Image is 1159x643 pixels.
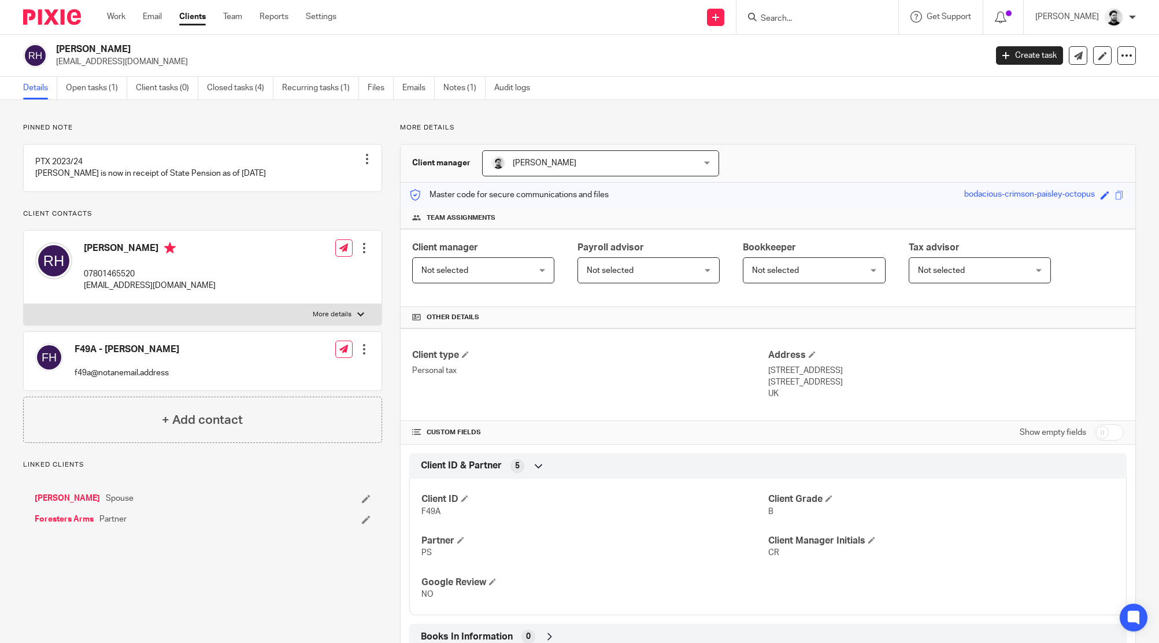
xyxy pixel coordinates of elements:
p: UK [768,388,1124,400]
span: Get Support [927,13,971,21]
a: Files [368,77,394,99]
a: Notes (1) [443,77,486,99]
h4: + Add contact [162,411,243,429]
span: Not selected [587,267,634,275]
img: Cam_2025.jpg [1105,8,1123,27]
a: Team [223,11,242,23]
p: More details [400,123,1136,132]
div: bodacious-crimson-paisley-octopus [964,189,1095,202]
p: Pinned note [23,123,382,132]
span: NO [421,590,434,598]
p: More details [313,310,351,319]
a: Closed tasks (4) [207,77,273,99]
a: Audit logs [494,77,539,99]
img: Pixie [23,9,81,25]
a: Details [23,77,57,99]
a: Settings [306,11,336,23]
span: Books In Information [421,631,513,643]
a: Create task [996,46,1063,65]
span: 0 [526,631,531,642]
p: Master code for secure communications and files [409,189,609,201]
h4: Address [768,349,1124,361]
span: Spouse [106,493,134,504]
p: Linked clients [23,460,382,470]
span: F49A [421,508,440,516]
input: Search [760,14,864,24]
a: Recurring tasks (1) [282,77,359,99]
label: Show empty fields [1020,427,1086,438]
span: [PERSON_NAME] [513,159,576,167]
img: svg%3E [35,242,72,279]
p: [PERSON_NAME] [1035,11,1099,23]
h4: Client Manager Initials [768,535,1114,547]
h4: Partner [421,535,768,547]
span: 5 [515,460,520,472]
p: f49a@notanemail.address [75,367,179,379]
span: Not selected [918,267,965,275]
p: Client contacts [23,209,382,219]
img: Cam_2025.jpg [491,156,505,170]
h4: CUSTOM FIELDS [412,428,768,437]
a: Work [107,11,125,23]
h4: [PERSON_NAME] [84,242,216,257]
span: Partner [99,513,127,525]
span: Payroll advisor [577,243,644,252]
span: Not selected [752,267,799,275]
span: Tax advisor [909,243,960,252]
span: Not selected [421,267,468,275]
img: svg%3E [23,43,47,68]
span: CR [768,549,779,557]
span: PS [421,549,432,557]
p: 07801465520 [84,268,216,280]
h4: Google Review [421,577,768,589]
i: Primary [164,242,176,254]
span: Bookkeeper [743,243,796,252]
span: B [768,508,773,516]
a: Email [143,11,162,23]
h4: F49A - [PERSON_NAME] [75,343,179,356]
a: Open tasks (1) [66,77,127,99]
h2: [PERSON_NAME] [56,43,794,56]
p: [STREET_ADDRESS] [768,365,1124,376]
h4: Client Grade [768,493,1114,505]
span: Team assignments [427,213,495,223]
span: Other details [427,313,479,322]
a: Clients [179,11,206,23]
a: [PERSON_NAME] [35,493,100,504]
a: Client tasks (0) [136,77,198,99]
p: Personal tax [412,365,768,376]
span: Client manager [412,243,478,252]
h4: Client ID [421,493,768,505]
p: [EMAIL_ADDRESS][DOMAIN_NAME] [56,56,979,68]
p: [STREET_ADDRESS] [768,376,1124,388]
a: Emails [402,77,435,99]
img: svg%3E [35,343,63,371]
span: Client ID & Partner [421,460,502,472]
h3: Client manager [412,157,471,169]
h4: Client type [412,349,768,361]
a: Foresters Arms [35,513,94,525]
a: Reports [260,11,288,23]
p: [EMAIL_ADDRESS][DOMAIN_NAME] [84,280,216,291]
